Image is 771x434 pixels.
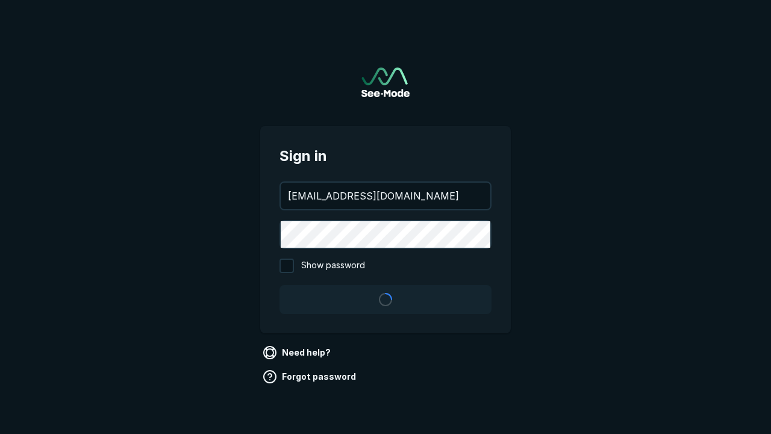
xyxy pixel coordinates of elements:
span: Sign in [279,145,492,167]
input: your@email.com [281,183,490,209]
a: Go to sign in [361,68,410,97]
a: Need help? [260,343,336,362]
a: Forgot password [260,367,361,386]
span: Show password [301,259,365,273]
img: See-Mode Logo [361,68,410,97]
